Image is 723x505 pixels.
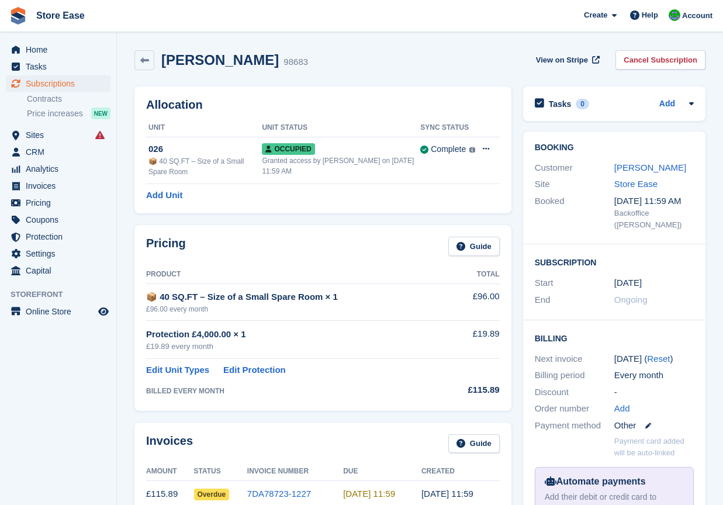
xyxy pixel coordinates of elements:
[223,364,286,377] a: Edit Protection
[6,195,110,211] a: menu
[161,52,279,68] h2: [PERSON_NAME]
[614,207,694,230] div: Backoffice ([PERSON_NAME])
[146,98,500,112] h2: Allocation
[26,41,96,58] span: Home
[614,276,642,290] time: 2025-07-28 23:00:00 UTC
[531,50,602,70] a: View on Stripe
[420,119,475,137] th: Sync Status
[26,245,96,262] span: Settings
[682,10,712,22] span: Account
[26,161,96,177] span: Analytics
[247,489,311,499] a: 7DA78723-1227
[95,130,105,140] i: Smart entry sync failures have occurred
[262,119,420,137] th: Unit Status
[448,237,500,256] a: Guide
[449,383,500,397] div: £115.89
[545,475,684,489] div: Automate payments
[647,354,670,364] a: Reset
[27,107,110,120] a: Price increases NEW
[262,155,420,177] div: Granted access by [PERSON_NAME] on [DATE] 11:59 AM
[194,489,230,500] span: Overdue
[32,6,89,25] a: Store Ease
[146,386,449,396] div: BILLED EVERY MONTH
[421,489,473,499] time: 2025-07-29 10:59:17 UTC
[535,369,614,382] div: Billing period
[194,462,247,481] th: Status
[614,435,694,458] p: Payment card added will be auto-linked
[26,229,96,245] span: Protection
[431,143,466,155] div: Complete
[449,321,500,359] td: £19.89
[146,119,262,137] th: Unit
[535,332,694,344] h2: Billing
[6,127,110,143] a: menu
[26,212,96,228] span: Coupons
[6,161,110,177] a: menu
[614,369,694,382] div: Every month
[146,328,449,341] div: Protection £4,000.00 × 1
[535,352,614,366] div: Next invoice
[535,143,694,153] h2: Booking
[6,303,110,320] a: menu
[26,75,96,92] span: Subscriptions
[449,283,500,320] td: £96.00
[343,462,421,481] th: Due
[146,290,449,304] div: 📦 40 SQ.FT – Size of a Small Spare Room × 1
[27,108,83,119] span: Price increases
[27,94,110,105] a: Contracts
[469,147,475,153] img: icon-info-grey-7440780725fd019a000dd9b08b2336e03edf1995a4989e88bcd33f0948082b44.svg
[6,229,110,245] a: menu
[535,293,614,307] div: End
[614,179,658,189] a: Store Ease
[584,9,607,21] span: Create
[614,162,686,172] a: [PERSON_NAME]
[283,56,308,69] div: 98683
[91,108,110,119] div: NEW
[26,127,96,143] span: Sites
[448,434,500,454] a: Guide
[148,143,262,156] div: 026
[146,364,209,377] a: Edit Unit Types
[146,462,194,481] th: Amount
[11,289,116,300] span: Storefront
[614,386,694,399] div: -
[9,7,27,25] img: stora-icon-8386f47178a22dfd0bd8f6a31ec36ba5ce8667c1dd55bd0f319d3a0aa187defe.svg
[26,195,96,211] span: Pricing
[6,245,110,262] a: menu
[146,304,449,314] div: £96.00 every month
[614,295,648,305] span: Ongoing
[536,54,588,66] span: View on Stripe
[26,303,96,320] span: Online Store
[146,237,186,256] h2: Pricing
[535,256,694,268] h2: Subscription
[614,352,694,366] div: [DATE] ( )
[535,161,614,175] div: Customer
[535,386,614,399] div: Discount
[421,462,500,481] th: Created
[343,489,395,499] time: 2025-07-30 10:59:17 UTC
[6,144,110,160] a: menu
[26,178,96,194] span: Invoices
[614,419,694,433] div: Other
[26,262,96,279] span: Capital
[146,341,449,352] div: £19.89 every month
[535,419,614,433] div: Payment method
[449,265,500,284] th: Total
[614,195,694,208] div: [DATE] 11:59 AM
[615,50,705,70] a: Cancel Subscription
[659,98,675,111] a: Add
[614,402,630,416] a: Add
[535,276,614,290] div: Start
[642,9,658,21] span: Help
[6,212,110,228] a: menu
[6,58,110,75] a: menu
[6,41,110,58] a: menu
[26,144,96,160] span: CRM
[576,99,589,109] div: 0
[535,195,614,231] div: Booked
[26,58,96,75] span: Tasks
[549,99,572,109] h2: Tasks
[146,434,193,454] h2: Invoices
[148,156,262,177] div: 📦 40 SQ.FT – Size of a Small Spare Room
[96,305,110,319] a: Preview store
